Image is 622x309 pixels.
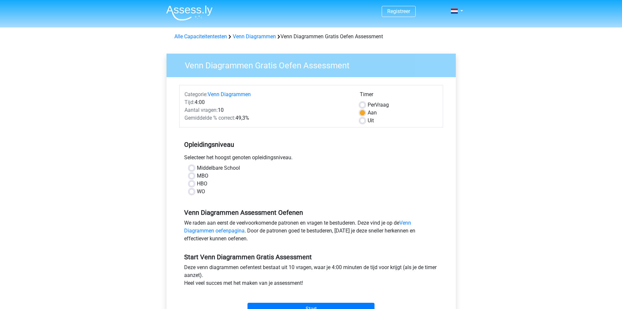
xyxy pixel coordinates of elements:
[184,138,438,151] h5: Opleidingsniveau
[197,180,207,188] label: HBO
[360,91,438,101] div: Timer
[166,5,213,21] img: Assessly
[387,8,410,14] a: Registreer
[197,172,208,180] label: MBO
[368,117,374,125] label: Uit
[184,99,195,105] span: Tijd:
[177,58,451,71] h3: Venn Diagrammen Gratis Oefen Assessment
[180,98,355,106] div: 4:00
[172,33,451,41] div: Venn Diagrammen Gratis Oefen Assessment
[368,102,375,108] span: Per
[184,91,208,97] span: Categorie:
[184,115,235,121] span: Gemiddelde % correct:
[368,101,389,109] label: Vraag
[180,106,355,114] div: 10
[184,209,438,216] h5: Venn Diagrammen Assessment Oefenen
[184,253,438,261] h5: Start Venn Diagrammen Gratis Assessment
[368,109,377,117] label: Aan
[208,91,251,97] a: Venn Diagrammen
[179,219,443,245] div: We raden aan eerst de veelvoorkomende patronen en vragen te bestuderen. Deze vind je op de . Door...
[233,33,276,40] a: Venn Diagrammen
[197,164,240,172] label: Middelbare School
[179,264,443,290] div: Deze venn diagrammen oefentest bestaat uit 10 vragen, waar je 4:00 minuten de tijd voor krijgt (a...
[180,114,355,122] div: 49,3%
[197,188,205,196] label: WO
[184,107,218,113] span: Aantal vragen:
[174,33,227,40] a: Alle Capaciteitentesten
[179,154,443,164] div: Selecteer het hoogst genoten opleidingsniveau.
